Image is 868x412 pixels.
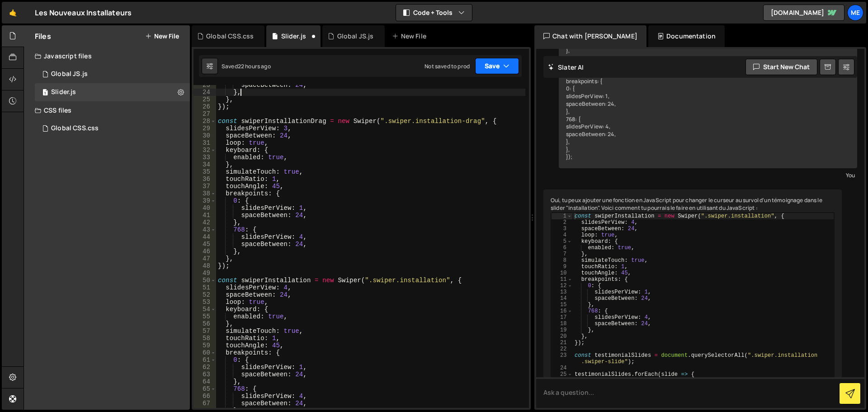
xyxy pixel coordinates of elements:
div: 59 [193,342,216,349]
div: 7 [552,251,572,257]
div: Javascript files [24,47,190,65]
div: 17208/47601.css [35,119,190,137]
div: 23 [552,352,572,365]
div: Les Nouveaux Installateurs [35,7,132,18]
span: 1 [42,90,48,97]
div: 31 [193,139,216,147]
a: 🤙 [2,2,24,24]
div: 14 [552,295,572,302]
div: 16 [552,308,572,314]
button: New File [145,33,179,40]
div: 49 [193,270,216,277]
div: 25 [552,371,572,378]
div: 30 [193,132,216,139]
h2: Files [35,31,51,41]
div: 6 [552,245,572,251]
div: 17208/47595.js [35,65,190,83]
div: 35 [193,168,216,175]
div: 24 [552,365,572,371]
div: 45 [193,241,216,248]
div: Not saved to prod [425,62,470,70]
div: Slider.js [51,88,76,96]
div: Saved [222,62,271,70]
div: 18 [552,321,572,327]
div: New File [392,32,430,41]
div: 39 [193,197,216,204]
div: 4 [552,232,572,238]
div: 32 [193,147,216,154]
div: 52 [193,291,216,298]
h2: Slater AI [548,63,584,71]
div: 42 [193,219,216,226]
div: 25 [193,96,216,103]
div: 58 [193,335,216,342]
div: 65 [193,385,216,393]
div: 66 [193,393,216,400]
div: You [561,170,855,180]
div: 11 [552,276,572,283]
div: 50 [193,277,216,284]
div: 41 [193,212,216,219]
div: 29 [193,125,216,132]
div: 1 [552,213,572,219]
div: 48 [193,262,216,270]
div: 23 [193,81,216,89]
div: 38 [193,190,216,197]
div: 53 [193,298,216,306]
div: 21 [552,340,572,346]
div: 57 [193,327,216,335]
div: 44 [193,233,216,241]
div: CSS files [24,101,190,119]
a: Me [847,5,863,21]
div: Chat with [PERSON_NAME] [534,25,646,47]
div: 34 [193,161,216,168]
div: 22 hours ago [238,62,271,70]
div: 24 [193,89,216,96]
div: 61 [193,356,216,364]
div: 20 [552,333,572,340]
div: Global JS.js [51,70,88,78]
div: 33 [193,154,216,161]
div: 5 [552,238,572,245]
div: 17 [552,314,572,321]
div: Documentation [648,25,725,47]
div: 56 [193,320,216,327]
div: 36 [193,175,216,183]
div: 54 [193,306,216,313]
div: 64 [193,378,216,385]
div: 15 [552,302,572,308]
div: 46 [193,248,216,255]
div: Global JS.js [337,32,374,41]
div: 22 [552,346,572,352]
div: 17208/47596.js [35,83,190,101]
div: 51 [193,284,216,291]
div: 60 [193,349,216,356]
div: 28 [193,118,216,125]
div: 9 [552,264,572,270]
div: 3 [552,226,572,232]
div: 55 [193,313,216,320]
div: 19 [552,327,572,333]
div: 62 [193,364,216,371]
div: 8 [552,257,572,264]
div: Global CSS.css [51,124,99,133]
div: 2 [552,219,572,226]
a: [DOMAIN_NAME] [763,5,844,21]
div: 37 [193,183,216,190]
div: 26 [193,103,216,110]
div: 13 [552,289,572,295]
div: 40 [193,204,216,212]
div: Slider.js [281,32,306,41]
div: 63 [193,371,216,378]
div: 27 [193,110,216,118]
div: 47 [193,255,216,262]
div: 67 [193,400,216,407]
div: Global CSS.css [206,32,254,41]
div: 12 [552,283,572,289]
button: Save [475,58,519,74]
div: 10 [552,270,572,276]
div: 43 [193,226,216,233]
button: Start new chat [745,59,817,75]
button: Code + Tools [396,5,472,21]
